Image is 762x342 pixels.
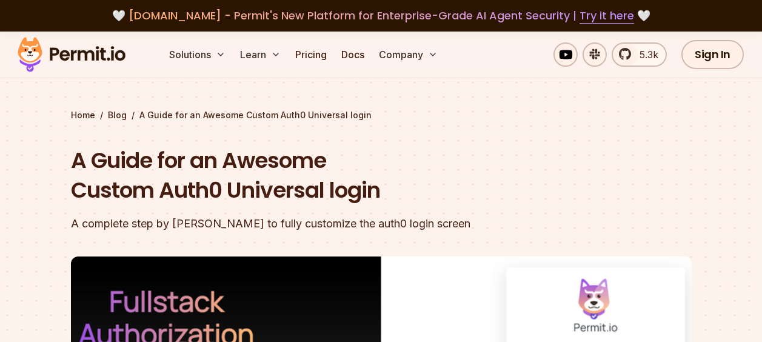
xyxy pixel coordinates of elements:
[681,40,744,69] a: Sign In
[235,42,286,67] button: Learn
[71,109,692,121] div: / /
[336,42,369,67] a: Docs
[612,42,667,67] a: 5.3k
[580,8,634,24] a: Try it here
[164,42,230,67] button: Solutions
[374,42,443,67] button: Company
[108,109,127,121] a: Blog
[71,146,536,206] h1: A Guide for an Awesome Custom Auth0 Universal login
[290,42,332,67] a: Pricing
[632,47,658,62] span: 5.3k
[12,34,131,75] img: Permit logo
[129,8,634,23] span: [DOMAIN_NAME] - Permit's New Platform for Enterprise-Grade AI Agent Security |
[29,7,733,24] div: 🤍 🤍
[71,215,536,232] div: A complete step by [PERSON_NAME] to fully customize the auth0 login screen
[71,109,95,121] a: Home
